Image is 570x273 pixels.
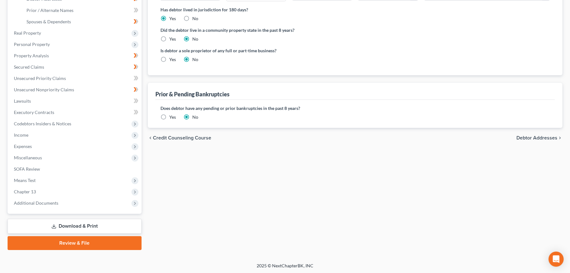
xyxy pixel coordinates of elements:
[169,114,176,120] label: Yes
[14,64,44,70] span: Secured Claims
[14,53,49,58] span: Property Analysis
[21,16,142,27] a: Spouses & Dependents
[192,56,198,63] label: No
[14,98,31,104] span: Lawsuits
[160,27,550,33] label: Did the debtor live in a community property state in the past 8 years?
[8,236,142,250] a: Review & File
[14,42,50,47] span: Personal Property
[516,135,557,140] span: Debtor Addresses
[9,73,142,84] a: Unsecured Priority Claims
[14,144,32,149] span: Expenses
[192,114,198,120] label: No
[14,87,74,92] span: Unsecured Nonpriority Claims
[8,219,142,234] a: Download & Print
[160,105,550,111] label: Does debtor have any pending or prior bankruptcies in the past 8 years?
[169,56,176,63] label: Yes
[14,189,36,194] span: Chapter 13
[14,155,42,160] span: Miscellaneous
[9,61,142,73] a: Secured Claims
[192,36,198,42] label: No
[153,135,211,140] span: Credit Counseling Course
[155,90,230,98] div: Prior & Pending Bankruptcies
[557,135,562,140] i: chevron_right
[9,107,142,118] a: Executory Contracts
[9,50,142,61] a: Property Analysis
[14,110,54,115] span: Executory Contracts
[192,15,198,22] label: No
[26,19,71,24] span: Spouses & Dependents
[160,6,550,13] label: Has debtor lived in jurisdiction for 180 days?
[9,95,142,107] a: Lawsuits
[148,135,153,140] i: chevron_left
[516,135,562,140] button: Debtor Addresses chevron_right
[549,252,564,267] div: Open Intercom Messenger
[14,178,36,183] span: Means Test
[14,76,66,81] span: Unsecured Priority Claims
[14,166,40,172] span: SOFA Review
[169,36,176,42] label: Yes
[14,132,28,138] span: Income
[14,121,71,126] span: Codebtors Insiders & Notices
[169,15,176,22] label: Yes
[9,163,142,175] a: SOFA Review
[14,200,58,206] span: Additional Documents
[9,84,142,95] a: Unsecured Nonpriority Claims
[148,135,211,140] button: chevron_left Credit Counseling Course
[14,30,41,36] span: Real Property
[160,47,352,54] label: Is debtor a sole proprietor of any full or part-time business?
[21,5,142,16] a: Prior / Alternate Names
[26,8,73,13] span: Prior / Alternate Names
